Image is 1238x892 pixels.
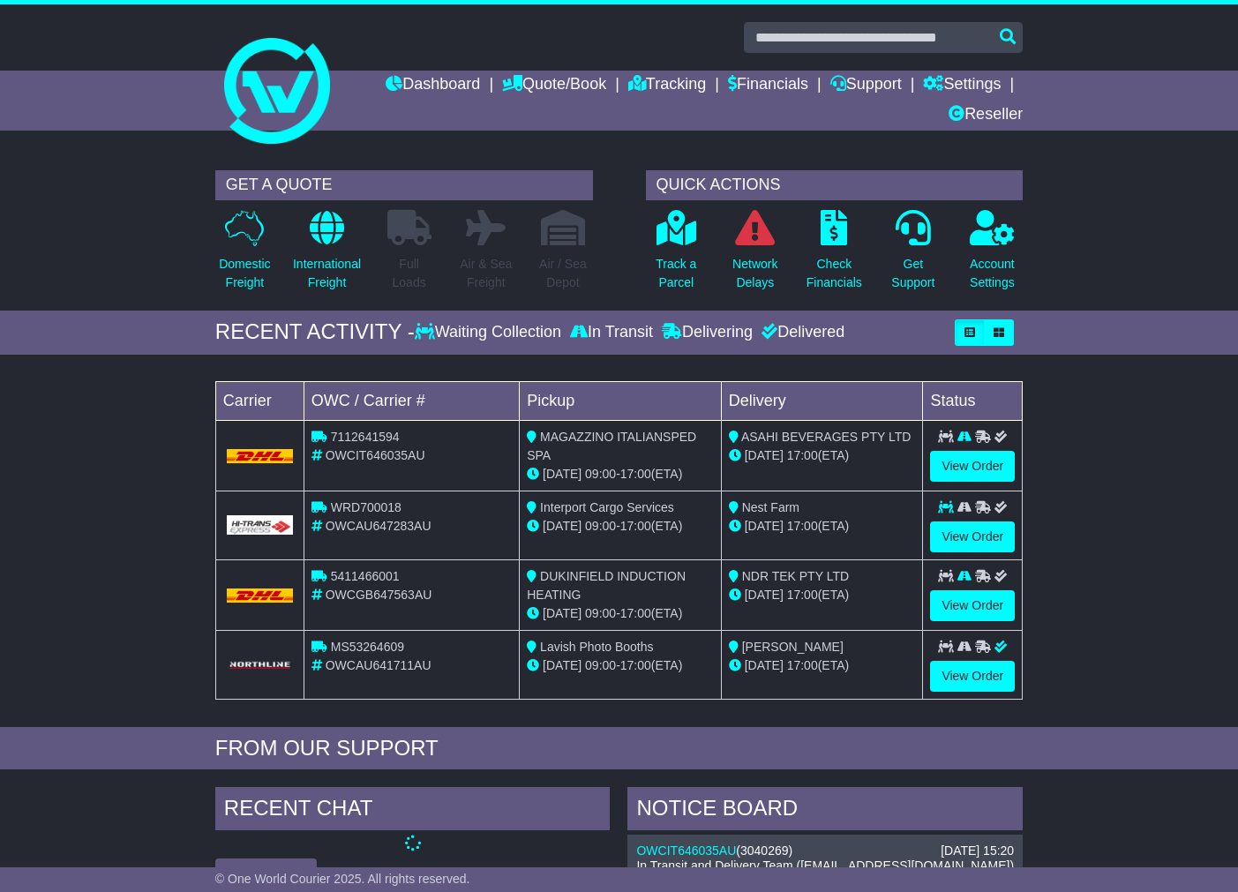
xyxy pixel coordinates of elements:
span: NDR TEK PTY LTD [742,569,849,583]
span: [DATE] [543,467,581,481]
img: GetCarrierServiceLogo [227,515,293,535]
p: Get Support [891,255,934,292]
p: Network Delays [732,255,777,292]
a: NetworkDelays [732,209,778,302]
a: Support [830,71,902,101]
span: [DATE] [745,588,784,602]
div: RECENT CHAT [215,787,611,835]
div: (ETA) [729,586,916,604]
span: 17:00 [620,658,651,672]
a: GetSupport [890,209,935,302]
span: 09:00 [585,467,616,481]
span: ASAHI BEVERAGES PTY LTD [741,430,911,444]
div: - (ETA) [527,656,714,675]
img: DHL.png [227,588,293,603]
div: - (ETA) [527,465,714,483]
a: View Order [930,521,1015,552]
p: Track a Parcel [656,255,696,292]
span: OWCIT646035AU [326,448,425,462]
span: 17:00 [620,519,651,533]
div: (ETA) [729,656,916,675]
div: QUICK ACTIONS [646,170,1024,200]
a: Tracking [628,71,706,101]
span: 17:00 [787,588,818,602]
span: In Transit and Delivery Team ([EMAIL_ADDRESS][DOMAIN_NAME]) [636,858,1014,873]
span: © One World Courier 2025. All rights reserved. [215,872,470,886]
p: International Freight [293,255,361,292]
a: Financials [728,71,808,101]
span: [DATE] [543,658,581,672]
a: Reseller [949,101,1023,131]
div: - (ETA) [527,517,714,536]
span: 09:00 [585,519,616,533]
span: 17:00 [620,467,651,481]
span: 3040269 [740,843,789,858]
span: OWCAU641711AU [326,658,431,672]
div: GET A QUOTE [215,170,593,200]
td: Status [923,381,1023,420]
div: (ETA) [729,517,916,536]
a: OWCIT646035AU [636,843,736,858]
a: View Order [930,590,1015,621]
a: DomesticFreight [218,209,271,302]
td: Pickup [520,381,722,420]
p: Domestic Freight [219,255,270,292]
div: - (ETA) [527,604,714,623]
span: WRD700018 [331,500,401,514]
div: RECENT ACTIVITY - [215,319,415,345]
span: [PERSON_NAME] [742,640,844,654]
span: [DATE] [745,658,784,672]
a: View Order [930,661,1015,692]
td: Delivery [721,381,923,420]
a: Quote/Book [502,71,606,101]
div: Delivered [757,323,844,342]
span: Nest Farm [742,500,799,514]
span: 17:00 [787,658,818,672]
button: View All Chats [215,858,317,889]
div: Waiting Collection [415,323,566,342]
img: DHL.png [227,449,293,463]
span: OWCGB647563AU [326,588,432,602]
div: ( ) [636,843,1014,858]
a: CheckFinancials [806,209,863,302]
p: Full Loads [387,255,431,292]
span: 7112641594 [331,430,400,444]
div: Delivering [657,323,757,342]
a: Dashboard [386,71,480,101]
span: 17:00 [620,606,651,620]
p: Air / Sea Depot [539,255,587,292]
div: NOTICE BOARD [627,787,1023,835]
span: MAGAZZINO ITALIANSPED SPA [527,430,696,462]
span: [DATE] [543,606,581,620]
a: InternationalFreight [292,209,362,302]
span: 09:00 [585,606,616,620]
span: MS53264609 [331,640,404,654]
div: (ETA) [729,446,916,465]
img: GetCarrierServiceLogo [227,660,293,671]
span: DUKINFIELD INDUCTION HEATING [527,569,686,602]
span: [DATE] [745,519,784,533]
span: [DATE] [745,448,784,462]
span: Interport Cargo Services [540,500,674,514]
span: 5411466001 [331,569,400,583]
a: View Order [930,451,1015,482]
a: Settings [923,71,1001,101]
span: 17:00 [787,448,818,462]
a: Track aParcel [655,209,697,302]
div: FROM OUR SUPPORT [215,736,1023,761]
td: OWC / Carrier # [304,381,519,420]
p: Account Settings [970,255,1015,292]
p: Air & Sea Freight [460,255,512,292]
span: [DATE] [543,519,581,533]
span: 09:00 [585,658,616,672]
span: OWCAU647283AU [326,519,431,533]
p: Check Financials [807,255,862,292]
span: Lavish Photo Booths [540,640,653,654]
span: 17:00 [787,519,818,533]
a: AccountSettings [969,209,1016,302]
td: Carrier [215,381,304,420]
div: In Transit [566,323,657,342]
div: [DATE] 15:20 [941,843,1014,858]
